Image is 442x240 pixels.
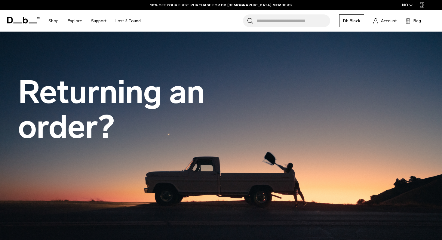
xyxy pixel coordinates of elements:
[18,75,289,144] h1: Returning an order?
[150,2,292,8] a: 10% OFF YOUR FIRST PURCHASE FOR DB [DEMOGRAPHIC_DATA] MEMBERS
[48,10,59,32] a: Shop
[373,17,397,24] a: Account
[381,18,397,24] span: Account
[44,10,145,32] nav: Main Navigation
[413,18,421,24] span: Bag
[68,10,82,32] a: Explore
[91,10,106,32] a: Support
[115,10,141,32] a: Lost & Found
[406,17,421,24] button: Bag
[339,14,364,27] a: Db Black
